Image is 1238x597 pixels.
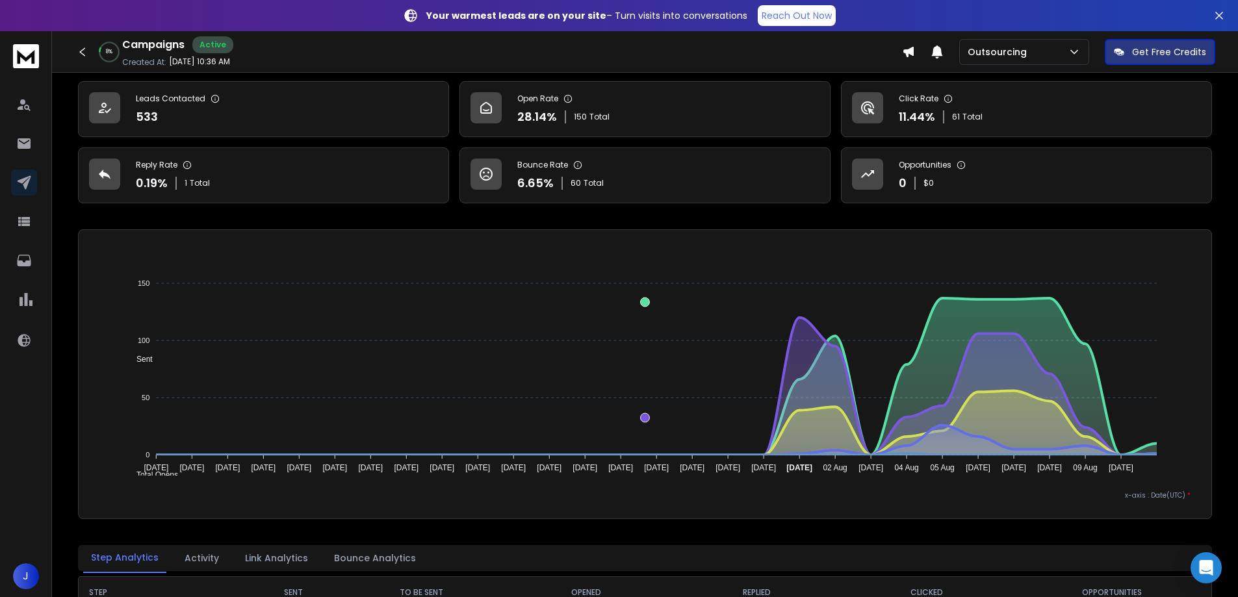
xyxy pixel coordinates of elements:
p: [DATE] 10:36 AM [169,57,230,67]
p: Opportunities [899,160,951,170]
p: 11.44 % [899,108,935,126]
tspan: [DATE] [716,463,740,472]
p: 8 % [106,48,112,56]
span: Total [962,112,983,122]
a: Click Rate11.44%61Total [841,81,1212,137]
tspan: [DATE] [215,463,240,472]
p: 6.65 % [517,174,554,192]
tspan: [DATE] [465,463,490,472]
tspan: [DATE] [1001,463,1026,472]
tspan: 09 Aug [1073,463,1097,472]
tspan: [DATE] [608,463,633,472]
div: Active [192,36,233,53]
tspan: [DATE] [287,463,311,472]
tspan: [DATE] [430,463,454,472]
button: Bounce Analytics [326,544,424,572]
tspan: 100 [138,337,149,344]
button: Step Analytics [83,543,166,573]
tspan: [DATE] [501,463,526,472]
tspan: 50 [142,394,149,401]
tspan: [DATE] [644,463,669,472]
tspan: [DATE] [786,463,812,472]
button: J [13,563,39,589]
a: Leads Contacted533 [78,81,449,137]
span: 61 [952,112,960,122]
tspan: [DATE] [680,463,704,472]
img: logo [13,44,39,68]
strong: Your warmest leads are on your site [426,9,606,22]
p: $ 0 [923,178,934,188]
a: Bounce Rate6.65%60Total [459,147,831,203]
tspan: [DATE] [394,463,419,472]
tspan: [DATE] [179,463,204,472]
p: – Turn visits into conversations [426,9,747,22]
tspan: 150 [138,279,149,287]
p: Leads Contacted [136,94,205,104]
p: Outsourcing [968,45,1032,58]
p: Created At: [122,57,166,68]
p: 0 [899,174,907,192]
p: Reply Rate [136,160,177,170]
tspan: [DATE] [858,463,883,472]
p: Reach Out Now [762,9,832,22]
tspan: [DATE] [1109,463,1133,472]
tspan: [DATE] [1037,463,1062,472]
tspan: 04 Aug [894,463,918,472]
p: Open Rate [517,94,558,104]
p: Get Free Credits [1132,45,1206,58]
a: Open Rate28.14%150Total [459,81,831,137]
span: Sent [127,355,153,364]
a: Reach Out Now [758,5,836,26]
tspan: 02 Aug [823,463,847,472]
div: Open Intercom Messenger [1191,552,1222,583]
tspan: [DATE] [358,463,383,472]
button: Activity [177,544,227,572]
tspan: [DATE] [144,463,168,472]
p: 533 [136,108,158,126]
tspan: [DATE] [573,463,597,472]
tspan: [DATE] [751,463,776,472]
button: Link Analytics [237,544,316,572]
tspan: [DATE] [322,463,347,472]
p: 28.14 % [517,108,557,126]
span: Total [190,178,210,188]
tspan: [DATE] [537,463,561,472]
a: Reply Rate0.19%1Total [78,147,449,203]
p: x-axis : Date(UTC) [99,490,1191,500]
button: Get Free Credits [1105,39,1215,65]
tspan: 0 [146,451,149,459]
a: Opportunities0$0 [841,147,1212,203]
span: Total Opens [127,470,178,479]
span: 1 [185,178,187,188]
tspan: 05 Aug [930,463,954,472]
tspan: [DATE] [966,463,990,472]
p: Bounce Rate [517,160,568,170]
p: Click Rate [899,94,938,104]
h1: Campaigns [122,37,185,53]
span: 60 [571,178,581,188]
span: Total [589,112,610,122]
tspan: [DATE] [251,463,276,472]
span: Total [584,178,604,188]
p: 0.19 % [136,174,168,192]
span: 150 [574,112,587,122]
